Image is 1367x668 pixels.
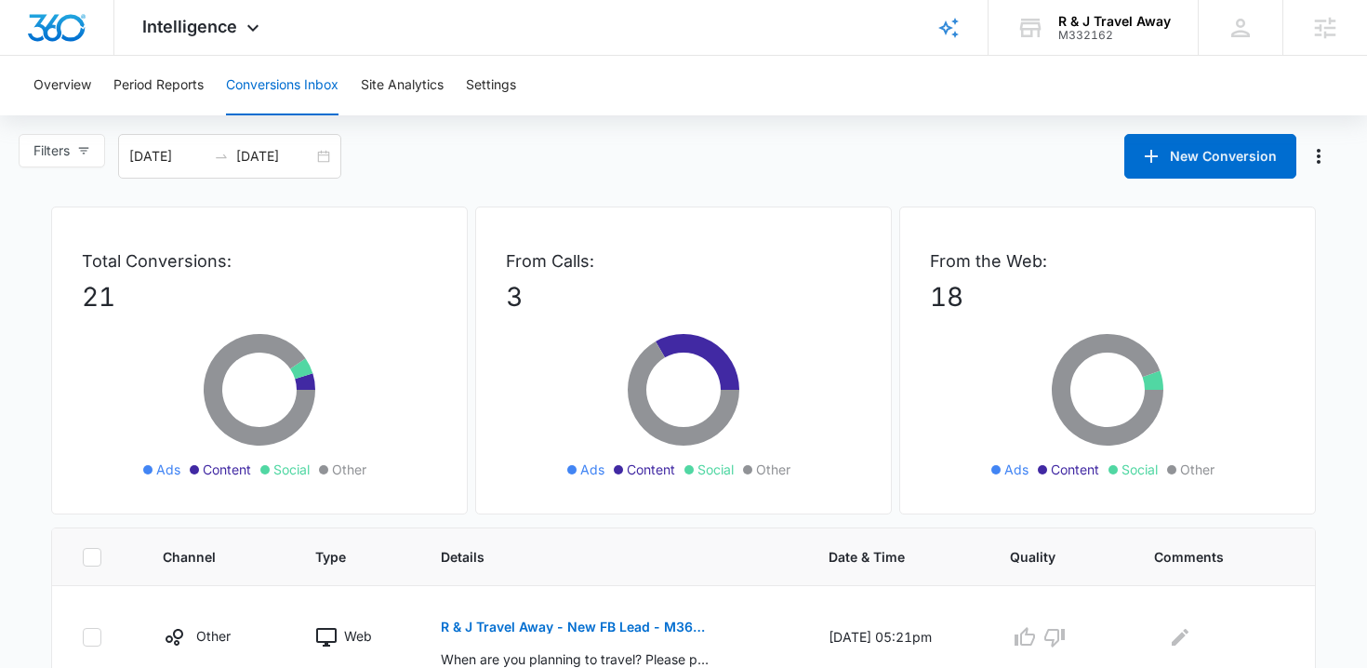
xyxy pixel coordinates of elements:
[19,134,105,167] button: Filters
[930,277,1285,316] p: 18
[214,149,229,164] span: swap-right
[315,547,369,567] span: Type
[1304,141,1334,171] button: Manage Numbers
[697,460,734,479] span: Social
[203,460,251,479] span: Content
[142,17,237,36] span: Intelligence
[506,277,861,316] p: 3
[129,146,206,167] input: Start date
[1051,460,1099,479] span: Content
[580,460,604,479] span: Ads
[1180,460,1214,479] span: Other
[1058,14,1171,29] div: account name
[113,56,204,115] button: Period Reports
[930,248,1285,274] p: From the Web:
[163,547,245,567] span: Channel
[344,626,372,646] p: Web
[226,56,338,115] button: Conversions Inbox
[1010,547,1082,567] span: Quality
[1004,460,1029,479] span: Ads
[756,460,790,479] span: Other
[33,140,70,161] span: Filters
[1165,622,1195,652] button: Edit Comments
[627,460,675,479] span: Content
[273,460,310,479] span: Social
[829,547,938,567] span: Date & Time
[214,149,229,164] span: to
[156,460,180,479] span: Ads
[33,56,91,115] button: Overview
[1124,134,1296,179] button: New Conversion
[1154,547,1258,567] span: Comments
[1058,29,1171,42] div: account id
[82,277,437,316] p: 21
[236,146,313,167] input: End date
[361,56,444,115] button: Site Analytics
[506,248,861,274] p: From Calls:
[466,56,516,115] button: Settings
[441,621,711,634] p: R & J Travel Away - New FB Lead - M360 Notification
[332,460,366,479] span: Other
[196,626,231,646] p: Other
[441,605,711,649] button: R & J Travel Away - New FB Lead - M360 Notification
[1121,460,1158,479] span: Social
[82,248,437,274] p: Total Conversions:
[441,547,757,567] span: Details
